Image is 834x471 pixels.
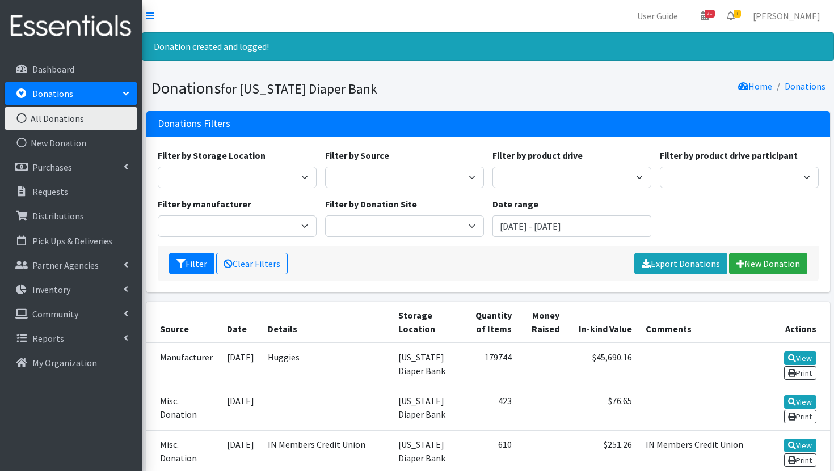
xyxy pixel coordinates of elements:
td: 179744 [461,343,519,387]
td: Manufacturer [146,343,221,387]
p: Distributions [32,210,84,222]
td: $76.65 [566,387,639,430]
button: Filter [169,253,214,274]
td: [DATE] [220,387,261,430]
td: [US_STATE] Diaper Bank [391,387,461,430]
small: for [US_STATE] Diaper Bank [221,80,377,97]
a: 7 [718,5,744,27]
label: Filter by product drive [492,148,583,162]
th: Actions [771,302,830,343]
td: 423 [461,387,519,430]
input: January 1, 2011 - December 31, 2011 [492,215,651,237]
a: Community [5,303,137,325]
p: Reports [32,333,64,344]
a: Inventory [5,278,137,301]
p: My Organization [32,357,97,368]
a: Home [738,80,772,92]
td: [DATE] [220,343,261,387]
a: View [784,351,816,365]
p: Inventory [32,284,70,295]
th: Quantity of Items [461,302,519,343]
a: Pick Ups & Deliveries [5,230,137,252]
th: In-kind Value [566,302,639,343]
a: Requests [5,180,137,203]
th: Comments [639,302,771,343]
label: Filter by Storage Location [158,148,266,162]
th: Storage Location [391,302,461,343]
td: Huggies [261,343,391,387]
td: [US_STATE] Diaper Bank [391,343,461,387]
a: Print [784,410,816,423]
th: Details [261,302,391,343]
label: Filter by product drive participant [660,148,798,162]
a: View [784,439,816,452]
a: Print [784,453,816,467]
label: Date range [492,197,538,211]
a: View [784,395,816,409]
th: Source [146,302,221,343]
label: Filter by Source [325,148,389,162]
div: Donation created and logged! [142,32,834,61]
p: Purchases [32,162,72,173]
a: Distributions [5,205,137,227]
a: All Donations [5,107,137,130]
a: New Donation [729,253,807,274]
a: Clear Filters [216,253,288,274]
a: Export Donations [634,253,727,274]
img: HumanEssentials [5,7,137,45]
a: Reports [5,327,137,350]
label: Filter by manufacturer [158,197,251,211]
a: Partner Agencies [5,254,137,277]
a: Donations [5,82,137,105]
h3: Donations Filters [158,118,230,130]
a: Purchases [5,156,137,179]
span: 7 [734,10,741,18]
td: $45,690.16 [566,343,639,387]
p: Pick Ups & Deliveries [32,235,112,247]
p: Requests [32,186,68,197]
p: Donations [32,88,73,99]
td: Misc. Donation [146,387,221,430]
a: My Organization [5,351,137,374]
a: Print [784,366,816,380]
a: Dashboard [5,58,137,80]
a: New Donation [5,131,137,154]
a: 21 [692,5,718,27]
p: Partner Agencies [32,260,99,271]
p: Dashboard [32,63,74,75]
a: Donations [785,80,825,92]
a: User Guide [628,5,687,27]
th: Money Raised [519,302,566,343]
a: [PERSON_NAME] [744,5,829,27]
span: 21 [705,10,715,18]
h1: Donations [151,78,484,98]
p: Community [32,308,78,320]
th: Date [220,302,261,343]
label: Filter by Donation Site [325,197,417,211]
